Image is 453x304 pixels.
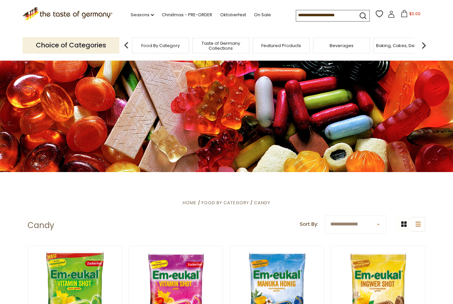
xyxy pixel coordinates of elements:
[141,43,180,48] a: Food By Category
[28,220,54,230] h1: Candy
[194,41,247,51] a: Taste of Germany Collections
[131,11,154,19] a: Seasons
[220,11,246,19] a: Oktoberfest
[409,11,421,17] span: $0.00
[300,220,318,228] label: Sort By:
[254,11,271,19] a: On Sale
[254,200,270,206] a: Candy
[23,37,119,53] p: Choice of Categories
[396,10,424,20] button: $0.00
[261,43,301,48] a: Featured Products
[162,11,212,19] a: Christmas - PRE-ORDER
[202,200,249,206] a: Food By Category
[417,39,430,52] img: next arrow
[376,43,427,48] a: Baking, Cakes, Desserts
[330,43,354,48] a: Beverages
[120,39,133,52] img: previous arrow
[183,200,197,206] a: Home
